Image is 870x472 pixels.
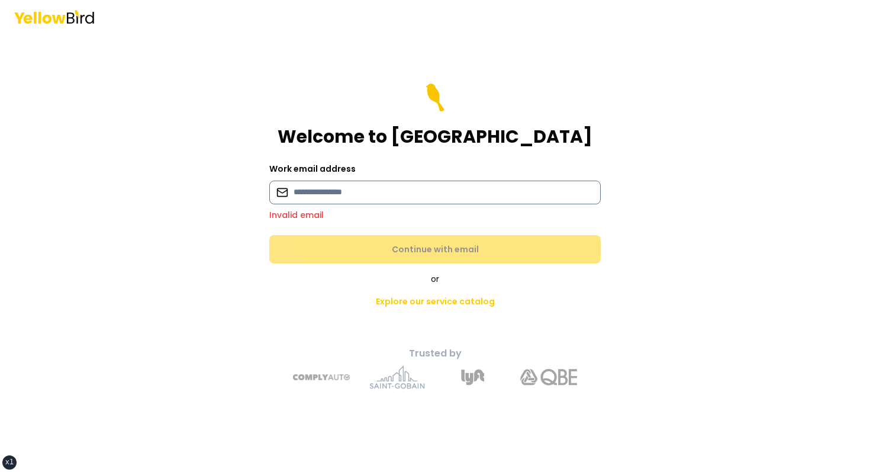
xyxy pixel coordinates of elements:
p: Invalid email [269,209,601,221]
a: Explore our service catalog [366,290,504,313]
label: Work email address [269,163,356,175]
h1: Welcome to [GEOGRAPHIC_DATA] [278,126,592,147]
p: Trusted by [227,346,643,361]
div: xl [5,458,14,467]
span: or [431,273,439,285]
